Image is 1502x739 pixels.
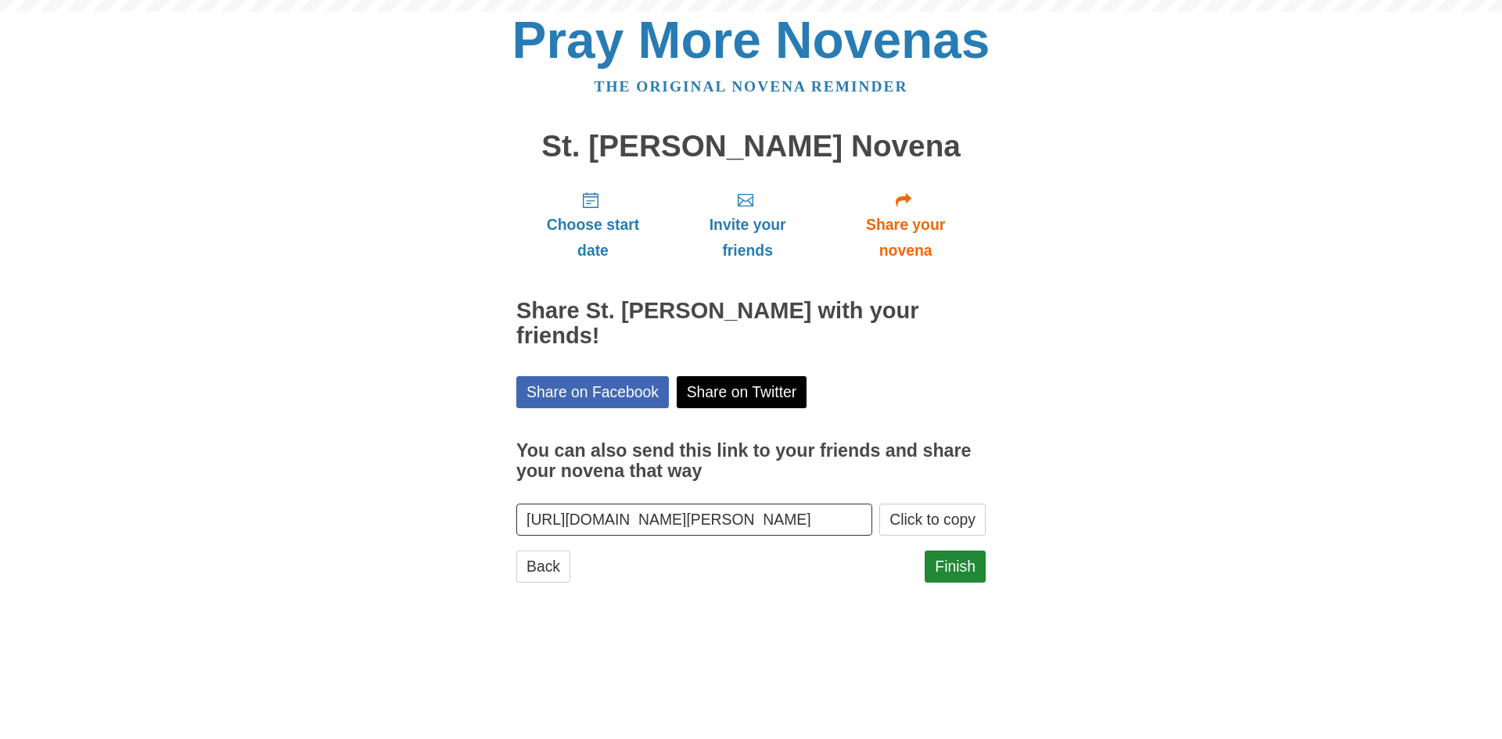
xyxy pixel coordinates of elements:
[512,11,990,69] a: Pray More Novenas
[516,441,986,481] h3: You can also send this link to your friends and share your novena that way
[532,212,654,264] span: Choose start date
[516,130,986,163] h1: St. [PERSON_NAME] Novena
[925,551,986,583] a: Finish
[595,78,908,95] a: The original novena reminder
[879,504,986,536] button: Click to copy
[825,178,986,271] a: Share your novena
[516,551,570,583] a: Back
[516,299,986,349] h2: Share St. [PERSON_NAME] with your friends!
[516,376,669,408] a: Share on Facebook
[841,212,970,264] span: Share your novena
[677,376,807,408] a: Share on Twitter
[685,212,810,264] span: Invite your friends
[516,178,670,271] a: Choose start date
[670,178,825,271] a: Invite your friends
